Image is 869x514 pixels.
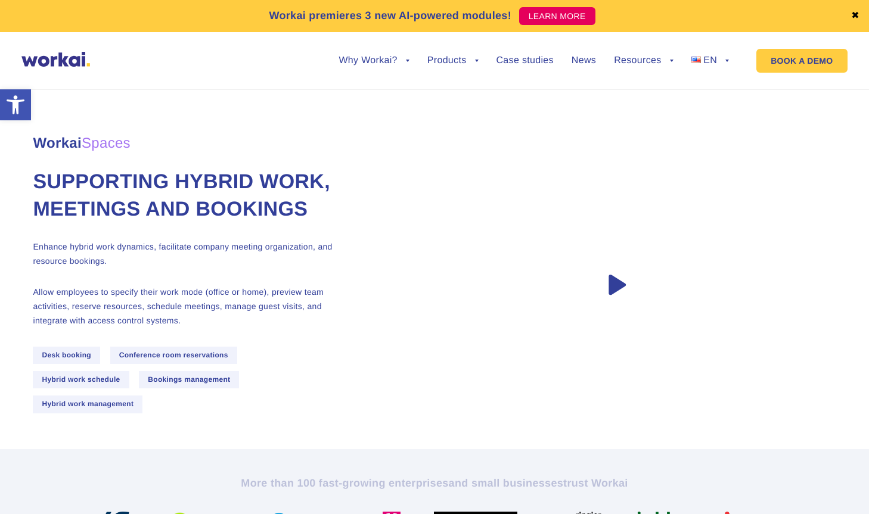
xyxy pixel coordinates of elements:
h1: Supporting hybrid work, meetings and bookings [33,169,346,223]
span: Bookings management [139,371,239,388]
a: LEARN MORE [519,7,595,25]
a: Products [427,56,479,66]
span: Desk booking [33,347,100,364]
a: BOOK A DEMO [756,49,847,73]
span: Hybrid work management [33,395,142,413]
p: Workai premieres 3 new AI-powered modules! [269,8,511,24]
span: Conference room reservations [110,347,237,364]
h2: More than 100 fast-growing enterprises trust Workai [104,476,765,490]
a: Why Workai? [339,56,409,66]
a: Case studies [496,56,554,66]
span: Workai [33,122,131,151]
a: Resources [614,56,673,66]
i: and small businesses [449,477,563,489]
em: Spaces [82,135,131,151]
a: ✖ [851,11,859,21]
p: Allow employees to specify their work mode (office or home), preview team activities, reserve res... [33,285,346,328]
p: Enhance hybrid work dynamics, facilitate company meeting organization, and resource bookings. [33,239,346,268]
span: Hybrid work schedule [33,371,129,388]
span: EN [703,55,717,66]
a: News [572,56,596,66]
